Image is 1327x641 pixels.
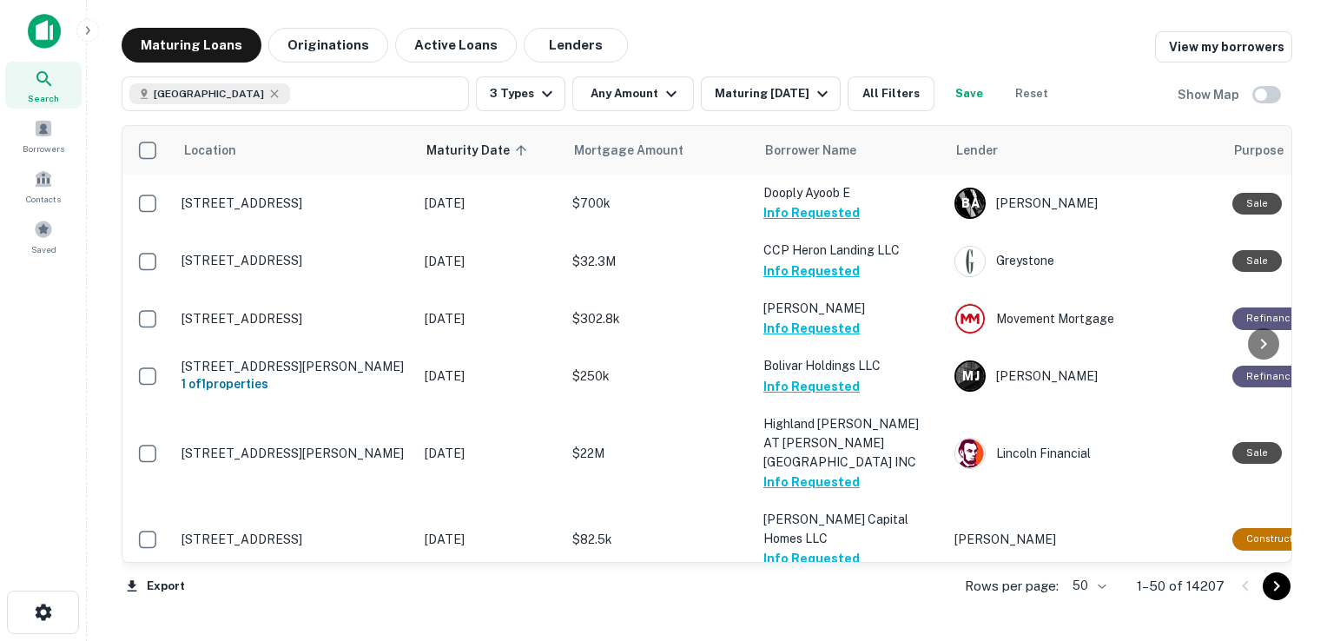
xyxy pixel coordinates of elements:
[572,530,746,549] p: $82.5k
[954,438,1215,469] div: Lincoln Financial
[425,444,555,463] p: [DATE]
[956,140,998,161] span: Lender
[5,213,82,260] a: Saved
[1066,573,1109,598] div: 50
[572,252,746,271] p: $32.3M
[763,202,860,223] button: Info Requested
[955,304,985,334] img: picture
[122,76,469,111] button: [GEOGRAPHIC_DATA]
[572,76,694,111] button: Any Amount
[426,140,532,161] span: Maturity Date
[182,446,407,461] p: [STREET_ADDRESS][PERSON_NAME]
[1137,576,1225,597] p: 1–50 of 14207
[755,126,946,175] th: Borrower Name
[763,183,937,202] p: Dooply Ayoob E
[425,530,555,549] p: [DATE]
[1240,446,1327,530] iframe: Chat Widget
[1232,307,1310,329] div: This loan purpose was for refinancing
[122,28,261,63] button: Maturing Loans
[476,76,565,111] button: 3 Types
[182,374,407,393] h6: 1 of 1 properties
[763,548,860,569] button: Info Requested
[763,376,860,397] button: Info Requested
[572,367,746,386] p: $250k
[574,140,706,161] span: Mortgage Amount
[701,76,841,111] button: Maturing [DATE]
[765,140,856,161] span: Borrower Name
[763,414,937,472] p: Highland [PERSON_NAME] AT [PERSON_NAME][GEOGRAPHIC_DATA] INC
[1232,442,1282,464] div: Sale
[268,28,388,63] button: Originations
[28,14,61,49] img: capitalize-icon.png
[1232,193,1282,215] div: Sale
[941,76,997,111] button: Save your search to get updates of matches that match your search criteria.
[26,192,61,206] span: Contacts
[182,311,407,327] p: [STREET_ADDRESS]
[1232,250,1282,272] div: Sale
[1178,85,1242,104] h6: Show Map
[954,360,1215,392] div: [PERSON_NAME]
[961,195,979,213] p: B A
[1263,572,1291,600] button: Go to next page
[425,309,555,328] p: [DATE]
[954,188,1215,219] div: [PERSON_NAME]
[23,142,64,155] span: Borrowers
[1232,528,1322,550] div: This loan purpose was for construction
[1234,140,1284,161] span: Purpose
[5,112,82,159] a: Borrowers
[955,439,985,468] img: picture
[395,28,517,63] button: Active Loans
[173,126,416,175] th: Location
[416,126,564,175] th: Maturity Date
[954,246,1215,277] div: Greystone
[763,510,937,548] p: [PERSON_NAME] Capital Homes LLC
[572,309,746,328] p: $302.8k
[848,76,934,111] button: All Filters
[182,253,407,268] p: [STREET_ADDRESS]
[715,83,833,104] div: Maturing [DATE]
[572,194,746,213] p: $700k
[763,299,937,318] p: [PERSON_NAME]
[763,241,937,260] p: CCP Heron Landing LLC
[183,140,236,161] span: Location
[1232,366,1310,387] div: This loan purpose was for refinancing
[182,532,407,547] p: [STREET_ADDRESS]
[954,530,1215,549] p: [PERSON_NAME]
[946,126,1224,175] th: Lender
[954,303,1215,334] div: Movement Mortgage
[28,91,59,105] span: Search
[965,576,1059,597] p: Rows per page:
[564,126,755,175] th: Mortgage Amount
[31,242,56,256] span: Saved
[425,252,555,271] p: [DATE]
[5,162,82,209] a: Contacts
[763,356,937,375] p: Bolivar Holdings LLC
[572,444,746,463] p: $22M
[1004,76,1060,111] button: Reset
[1155,31,1292,63] a: View my borrowers
[122,573,189,599] button: Export
[962,367,979,386] p: M J
[182,359,407,374] p: [STREET_ADDRESS][PERSON_NAME]
[425,367,555,386] p: [DATE]
[425,194,555,213] p: [DATE]
[763,261,860,281] button: Info Requested
[524,28,628,63] button: Lenders
[5,62,82,109] a: Search
[763,318,860,339] button: Info Requested
[182,195,407,211] p: [STREET_ADDRESS]
[955,247,985,276] img: picture
[763,472,860,492] button: Info Requested
[154,86,264,102] span: [GEOGRAPHIC_DATA]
